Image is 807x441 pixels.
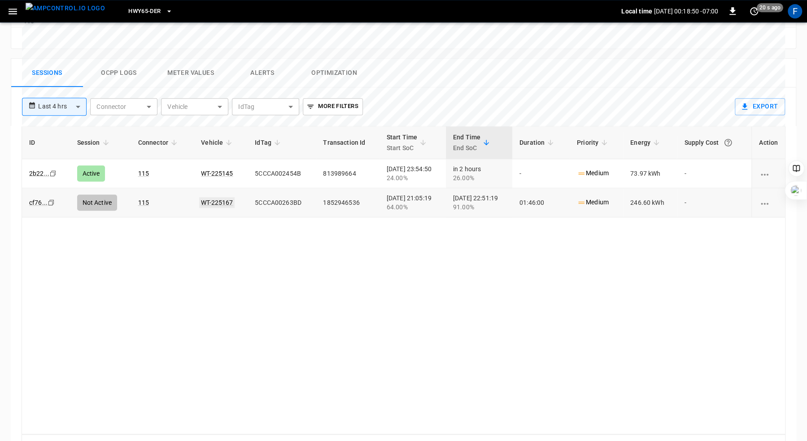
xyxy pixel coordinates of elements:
span: 20 s ago [757,3,783,12]
span: Session [77,137,112,148]
span: HWY65-DER [128,6,161,17]
div: End Time [453,132,480,153]
span: Start TimeStart SoC [387,132,429,153]
span: Energy [630,137,662,148]
p: [DATE] 00:18:50 -07:00 [654,7,718,16]
button: Export [735,98,785,115]
table: sessions table [22,126,785,217]
span: IdTag [255,137,283,148]
button: Alerts [227,59,298,87]
p: Start SoC [387,143,418,153]
span: End TimeEnd SoC [453,132,492,153]
div: profile-icon [788,4,802,18]
button: set refresh interval [747,4,761,18]
span: Priority [577,137,610,148]
div: sessions table [22,126,785,435]
button: Meter Values [155,59,227,87]
div: Last 4 hrs [38,98,87,115]
span: Vehicle [201,137,235,148]
div: Start Time [387,132,418,153]
th: ID [22,126,70,159]
button: Optimization [298,59,370,87]
button: More Filters [303,98,362,115]
button: The cost of your charging session based on your supply rates [720,134,736,151]
img: ampcontrol.io logo [26,3,105,14]
button: Ocpp logs [83,59,155,87]
span: Connector [138,137,180,148]
p: End SoC [453,143,480,153]
div: charging session options [759,198,778,207]
span: Duration [519,137,556,148]
div: charging session options [759,169,778,178]
th: Action [751,126,785,159]
div: Supply Cost [684,134,744,151]
th: Transaction Id [316,126,379,159]
button: HWY65-DER [125,3,176,20]
p: Local time [621,7,652,16]
button: Sessions [11,59,83,87]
